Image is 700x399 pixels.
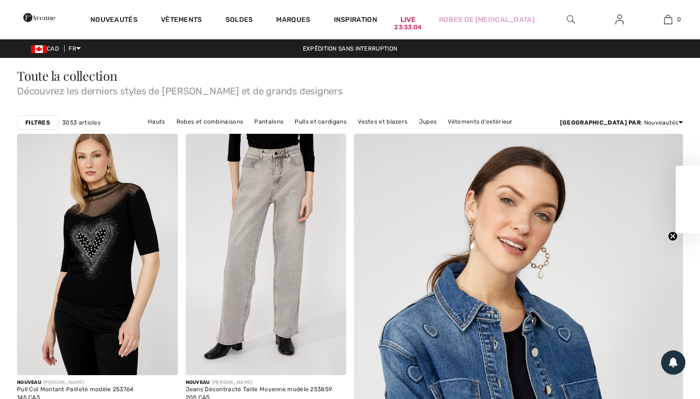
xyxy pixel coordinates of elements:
a: Vêtements [161,16,202,26]
span: 0 [677,15,681,24]
div: Pull Col Montant Pailleté modèle 253764 [17,386,134,393]
strong: [GEOGRAPHIC_DATA] par [560,119,641,126]
a: 0 [644,14,692,25]
div: [PERSON_NAME] [17,379,134,386]
img: Jeans Décontracté Taille Moyenne modèle 253859. Gris Pâle [186,134,347,375]
div: : Nouveautés [560,118,683,127]
span: 3053 articles [62,118,101,127]
a: Pulls et cardigans [290,115,351,128]
a: Hauts [143,115,170,128]
div: [PERSON_NAME] [186,379,332,386]
img: Canadian Dollar [31,45,47,53]
a: Soldes [226,16,253,26]
a: Nouveautés [90,16,138,26]
span: FR [69,45,81,52]
a: Pantalons [249,115,288,128]
a: Robes et combinaisons [172,115,248,128]
div: Close teaser [676,166,700,234]
div: 23:33:04 [394,23,421,32]
a: Live23:33:04 [401,15,416,25]
span: Nouveau [186,380,210,385]
a: Vêtements d'extérieur [443,115,517,128]
img: recherche [567,14,575,25]
img: Pull Col Montant Pailleté modèle 253764. Noir [17,134,178,375]
span: Découvrez les derniers styles de [PERSON_NAME] et de grands designers [17,82,683,96]
span: CAD [31,45,63,52]
img: 1ère Avenue [23,8,55,27]
span: Nouveau [17,380,41,385]
img: Mon panier [664,14,672,25]
img: Mes infos [615,14,624,25]
a: Se connecter [608,14,631,26]
a: Jupes [414,115,442,128]
strong: Filtres [25,118,50,127]
span: Inspiration [334,16,377,26]
button: Close teaser [668,232,678,241]
span: Toute la collection [17,67,118,84]
a: Vestes et blazers [353,115,412,128]
a: Marques [276,16,310,26]
div: Jeans Décontracté Taille Moyenne modèle 253859 [186,386,332,393]
a: Robes de [MEDICAL_DATA] [439,15,535,25]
